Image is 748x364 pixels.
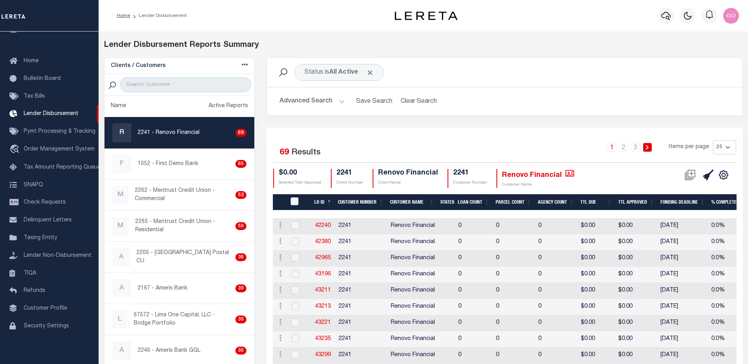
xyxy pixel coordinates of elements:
td: [DATE] [657,347,708,364]
p: 2262 - Meritrust Credit Union - Commercial [135,187,232,203]
h4: Renovo Financial [378,169,438,178]
td: 0.0% [708,218,747,234]
td: Renovo Financial [388,347,438,364]
td: 0 [455,234,493,251]
td: 2241 [336,299,388,315]
th: % Complete: activate to sort column ascending [708,194,747,210]
img: logo-dark.svg [395,11,458,20]
a: F1052 - First Demo Bank65 [104,149,255,179]
td: Renovo Financial [388,331,438,347]
p: 2167 - Ameris Bank [138,284,187,293]
p: 2241 - Renovo Financial [138,129,200,137]
a: L67572 - Lima One Capital, LLC - Bridge Portfolio30 [104,304,255,335]
th: Ttl Approved: activate to sort column ascending [615,194,657,210]
td: $0.00 [615,218,657,234]
div: 30 [235,316,246,323]
td: [DATE] [657,218,708,234]
h4: $0.00 [279,169,321,178]
div: M [112,217,129,236]
td: 0 [493,283,535,299]
td: [DATE] [657,315,708,331]
td: 0 [535,331,578,347]
td: Renovo Financial [388,315,438,331]
td: 0 [493,251,535,267]
td: $0.00 [578,315,615,331]
td: 0 [455,267,493,283]
span: Tax Amount Reporting Queue [24,165,101,170]
td: 2241 [336,315,388,331]
a: 43196 [315,271,331,277]
span: Security Settings [24,323,69,329]
button: Advanced Search [280,94,345,109]
button: Clear Search [397,94,440,109]
th: States [437,194,455,210]
th: LD ID: activate to sort column descending [311,194,335,210]
td: $0.00 [578,283,615,299]
a: 2 [619,143,628,152]
label: Results [291,147,321,159]
span: Tax Bills [24,94,45,99]
th: Customer Number: activate to sort column ascending [335,194,387,210]
td: Renovo Financial [388,267,438,283]
th: Ttl Due: activate to sort column ascending [577,194,616,210]
td: 0.0% [708,347,747,364]
th: LDID [285,194,311,210]
p: 67572 - Lima One Capital, LLC - Bridge Portfolio [134,311,232,328]
td: 0 [493,218,535,234]
td: 0 [493,299,535,315]
a: 1 [608,143,616,152]
a: 43211 [315,288,331,293]
td: 0.0% [708,331,747,347]
td: 2241 [336,251,388,267]
p: Customer Number [453,180,487,186]
td: 2241 [336,347,388,364]
p: 2205 - [GEOGRAPHIC_DATA] Postal CU [136,249,232,266]
div: 69 [235,129,246,137]
a: 42965 [315,255,331,261]
p: 1052 - First Demo Bank [138,160,198,168]
p: Customer Name [502,182,574,188]
a: R2241 - Renovo Financial69 [104,117,255,148]
div: 30 [235,347,246,355]
td: 0 [535,283,578,299]
td: $0.00 [615,283,657,299]
a: Home [117,13,130,18]
td: $0.00 [578,331,615,347]
a: 42380 [315,239,331,245]
td: 0 [493,347,535,364]
p: Selected Total Approved [279,180,321,186]
td: 0.0% [708,234,747,251]
td: $0.00 [615,234,657,251]
td: [DATE] [657,267,708,283]
td: $0.00 [615,315,657,331]
a: M2262 - Meritrust Credit Union - Commercial52 [104,180,255,210]
span: Refunds [24,288,45,293]
li: Lender Disbursement [130,12,187,19]
button: Save Search [351,94,397,109]
a: M2265 - Meritrust Credit Union - Residential50 [104,211,255,241]
a: 43235 [315,336,331,342]
div: Name [111,102,126,111]
td: $0.00 [578,218,615,234]
div: A [112,248,130,267]
div: Status is [295,64,384,81]
div: 52 [235,191,246,199]
span: SNAPQ [24,182,43,188]
div: 50 [235,222,246,230]
div: Lender Disbursement Reports Summary [104,39,743,51]
div: A [112,279,131,298]
td: 0 [455,315,493,331]
span: Lender Non-Disbursement [24,253,91,258]
img: svg+xml;base64,PHN2ZyB4bWxucz0iaHR0cDovL3d3dy53My5vcmcvMjAwMC9zdmciIHBvaW50ZXItZXZlbnRzPSJub25lIi... [723,8,739,24]
span: Customer Profile [24,306,67,311]
td: 2241 [336,331,388,347]
b: All Active [329,69,358,76]
td: 0 [535,299,578,315]
td: 0 [493,331,535,347]
td: Renovo Financial [388,283,438,299]
td: [DATE] [657,283,708,299]
div: 30 [235,284,246,292]
a: 42240 [315,223,331,228]
td: $0.00 [578,251,615,267]
th: Funding Deadline: activate to sort column ascending [657,194,708,210]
